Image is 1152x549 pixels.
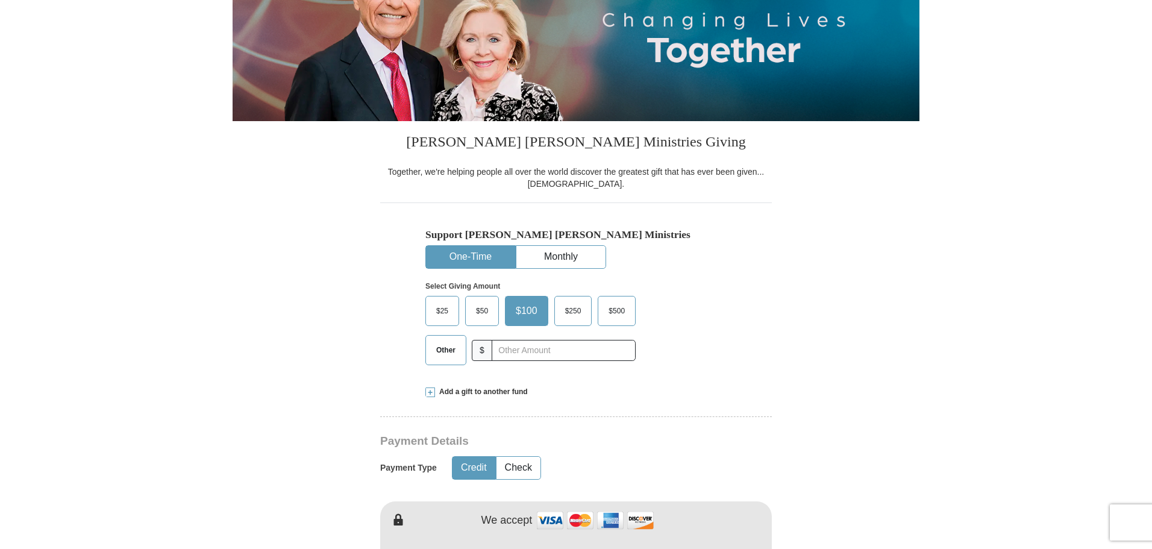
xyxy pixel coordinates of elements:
[426,246,515,268] button: One-Time
[430,302,454,320] span: $25
[535,507,656,533] img: credit cards accepted
[510,302,543,320] span: $100
[496,457,540,479] button: Check
[425,228,727,241] h5: Support [PERSON_NAME] [PERSON_NAME] Ministries
[470,302,494,320] span: $50
[380,166,772,190] div: Together, we're helping people all over the world discover the greatest gift that has ever been g...
[559,302,587,320] span: $250
[380,434,687,448] h3: Payment Details
[603,302,631,320] span: $500
[430,341,462,359] span: Other
[492,340,636,361] input: Other Amount
[380,121,772,166] h3: [PERSON_NAME] [PERSON_NAME] Ministries Giving
[425,282,500,290] strong: Select Giving Amount
[472,340,492,361] span: $
[516,246,606,268] button: Monthly
[452,457,495,479] button: Credit
[481,514,533,527] h4: We accept
[435,387,528,397] span: Add a gift to another fund
[380,463,437,473] h5: Payment Type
